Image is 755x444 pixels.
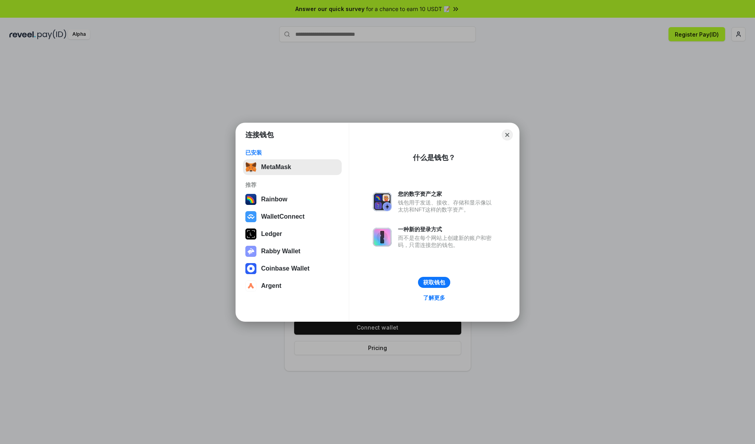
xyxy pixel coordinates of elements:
[245,228,256,240] img: svg+xml,%3Csvg%20xmlns%3D%22http%3A%2F%2Fwww.w3.org%2F2000%2Fsvg%22%20width%3D%2228%22%20height%3...
[261,213,305,220] div: WalletConnect
[413,153,455,162] div: 什么是钱包？
[398,199,495,213] div: 钱包用于发送、接收、存储和显示像以太坊和NFT这样的数字资产。
[423,279,445,286] div: 获取钱包
[418,293,450,303] a: 了解更多
[243,209,342,225] button: WalletConnect
[398,226,495,233] div: 一种新的登录方式
[373,192,392,211] img: svg+xml,%3Csvg%20xmlns%3D%22http%3A%2F%2Fwww.w3.org%2F2000%2Fsvg%22%20fill%3D%22none%22%20viewBox...
[245,211,256,222] img: svg+xml,%3Csvg%20width%3D%2228%22%20height%3D%2228%22%20viewBox%3D%220%200%2028%2028%22%20fill%3D...
[243,192,342,207] button: Rainbow
[423,294,445,301] div: 了解更多
[418,277,450,288] button: 获取钱包
[261,248,300,255] div: Rabby Wallet
[261,196,287,203] div: Rainbow
[245,246,256,257] img: svg+xml,%3Csvg%20xmlns%3D%22http%3A%2F%2Fwww.w3.org%2F2000%2Fsvg%22%20fill%3D%22none%22%20viewBox...
[243,278,342,294] button: Argent
[261,230,282,238] div: Ledger
[243,243,342,259] button: Rabby Wallet
[243,226,342,242] button: Ledger
[243,261,342,276] button: Coinbase Wallet
[373,228,392,247] img: svg+xml,%3Csvg%20xmlns%3D%22http%3A%2F%2Fwww.w3.org%2F2000%2Fsvg%22%20fill%3D%22none%22%20viewBox...
[243,159,342,175] button: MetaMask
[398,190,495,197] div: 您的数字资产之家
[261,265,309,272] div: Coinbase Wallet
[245,162,256,173] img: svg+xml,%3Csvg%20fill%3D%22none%22%20height%3D%2233%22%20viewBox%3D%220%200%2035%2033%22%20width%...
[261,164,291,171] div: MetaMask
[398,234,495,249] div: 而不是在每个网站上创建新的账户和密码，只需连接您的钱包。
[245,149,339,156] div: 已安装
[245,181,339,188] div: 推荐
[245,280,256,291] img: svg+xml,%3Csvg%20width%3D%2228%22%20height%3D%2228%22%20viewBox%3D%220%200%2028%2028%22%20fill%3D...
[502,129,513,140] button: Close
[245,130,274,140] h1: 连接钱包
[245,194,256,205] img: svg+xml,%3Csvg%20width%3D%22120%22%20height%3D%22120%22%20viewBox%3D%220%200%20120%20120%22%20fil...
[261,282,282,289] div: Argent
[245,263,256,274] img: svg+xml,%3Csvg%20width%3D%2228%22%20height%3D%2228%22%20viewBox%3D%220%200%2028%2028%22%20fill%3D...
